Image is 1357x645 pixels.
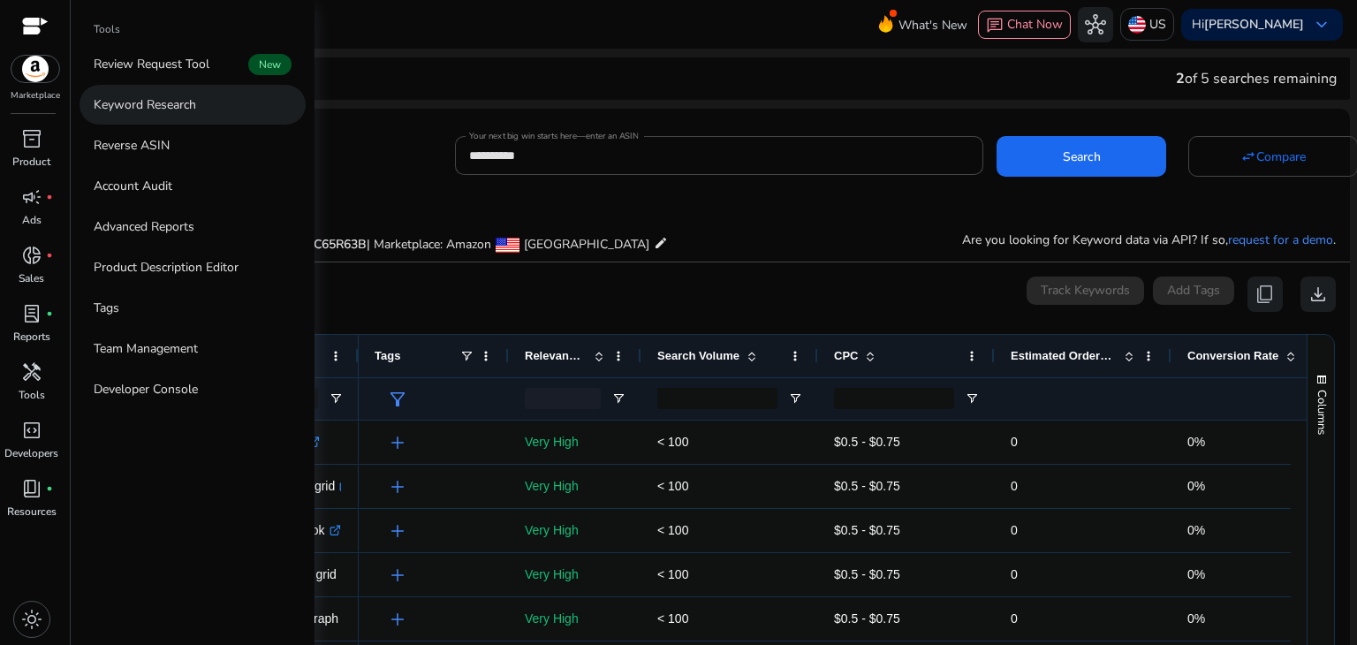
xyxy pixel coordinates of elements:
[657,611,688,626] span: < 100
[657,388,777,409] input: Search Volume Filter Input
[21,128,42,149] span: inventory_2
[525,557,625,593] p: Very High
[788,391,802,406] button: Open Filter Menu
[834,523,900,537] span: $0.5 - $0.75
[1204,16,1304,33] b: [PERSON_NAME]
[834,567,900,581] span: $0.5 - $0.75
[525,468,625,505] p: Very High
[1187,349,1278,362] span: Conversion Rate
[46,193,53,201] span: fiber_manual_record
[7,504,57,520] p: Resources
[46,310,53,317] span: fiber_manual_record
[834,349,858,362] span: CPC
[965,391,979,406] button: Open Filter Menu
[289,236,367,253] span: B0BC65R63B
[1063,148,1101,166] span: Search
[1011,479,1018,493] span: 0
[387,609,408,630] span: add
[21,245,42,266] span: donut_small
[21,361,42,383] span: handyman
[4,445,58,461] p: Developers
[11,56,59,82] img: amazon.svg
[94,177,172,195] p: Account Audit
[46,252,53,259] span: fiber_manual_record
[13,329,50,345] p: Reports
[94,339,198,358] p: Team Management
[367,236,491,253] span: | Marketplace: Amazon
[962,231,1336,249] p: Are you looking for Keyword data via API? If so, .
[986,17,1004,34] span: chat
[387,389,408,410] span: filter_alt
[657,523,688,537] span: < 100
[1128,16,1146,34] img: us.svg
[1007,16,1063,33] span: Chat Now
[19,387,45,403] p: Tools
[21,420,42,441] span: code_blocks
[1011,523,1018,537] span: 0
[525,349,587,362] span: Relevance Score
[12,154,50,170] p: Product
[657,349,739,362] span: Search Volume
[94,299,119,317] p: Tags
[525,424,625,460] p: Very High
[94,21,120,37] p: Tools
[1085,14,1106,35] span: hub
[654,232,668,254] mat-icon: edit
[1011,611,1018,626] span: 0
[1078,7,1113,42] button: hub
[248,54,292,75] span: New
[1187,567,1205,581] span: 0%
[1011,567,1018,581] span: 0
[834,435,900,449] span: $0.5 - $0.75
[21,609,42,630] span: light_mode
[21,478,42,499] span: book_4
[22,212,42,228] p: Ads
[21,186,42,208] span: campaign
[94,95,196,114] p: Keyword Research
[375,349,400,362] span: Tags
[834,388,954,409] input: CPC Filter Input
[898,10,967,41] span: What's New
[834,479,900,493] span: $0.5 - $0.75
[329,391,343,406] button: Open Filter Menu
[1311,14,1332,35] span: keyboard_arrow_down
[1011,435,1018,449] span: 0
[1011,349,1117,362] span: Estimated Orders/Month
[834,611,900,626] span: $0.5 - $0.75
[1187,523,1205,537] span: 0%
[978,11,1071,39] button: chatChat Now
[94,380,198,398] p: Developer Console
[1314,390,1330,435] span: Columns
[469,130,638,142] mat-label: Your next big win starts here—enter an ASIN
[387,432,408,453] span: add
[525,601,625,637] p: Very High
[1228,231,1333,248] a: request for a demo
[1192,19,1304,31] p: Hi
[46,485,53,492] span: fiber_manual_record
[657,435,688,449] span: < 100
[19,270,44,286] p: Sales
[1176,69,1185,88] span: 2
[1256,148,1306,166] span: Compare
[387,565,408,586] span: add
[1308,284,1329,305] span: download
[611,391,625,406] button: Open Filter Menu
[1149,9,1166,40] p: US
[524,236,649,253] span: [GEOGRAPHIC_DATA]
[1187,479,1205,493] span: 0%
[1300,277,1336,312] button: download
[1240,148,1256,164] mat-icon: swap_horiz
[525,512,625,549] p: Very High
[997,136,1166,177] button: Search
[387,520,408,542] span: add
[1187,611,1205,626] span: 0%
[11,89,60,102] p: Marketplace
[657,567,688,581] span: < 100
[21,303,42,324] span: lab_profile
[1187,435,1205,449] span: 0%
[1176,68,1337,89] div: of 5 searches remaining
[94,136,170,155] p: Reverse ASIN
[94,55,209,73] p: Review Request Tool
[387,476,408,497] span: add
[94,258,239,277] p: Product Description Editor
